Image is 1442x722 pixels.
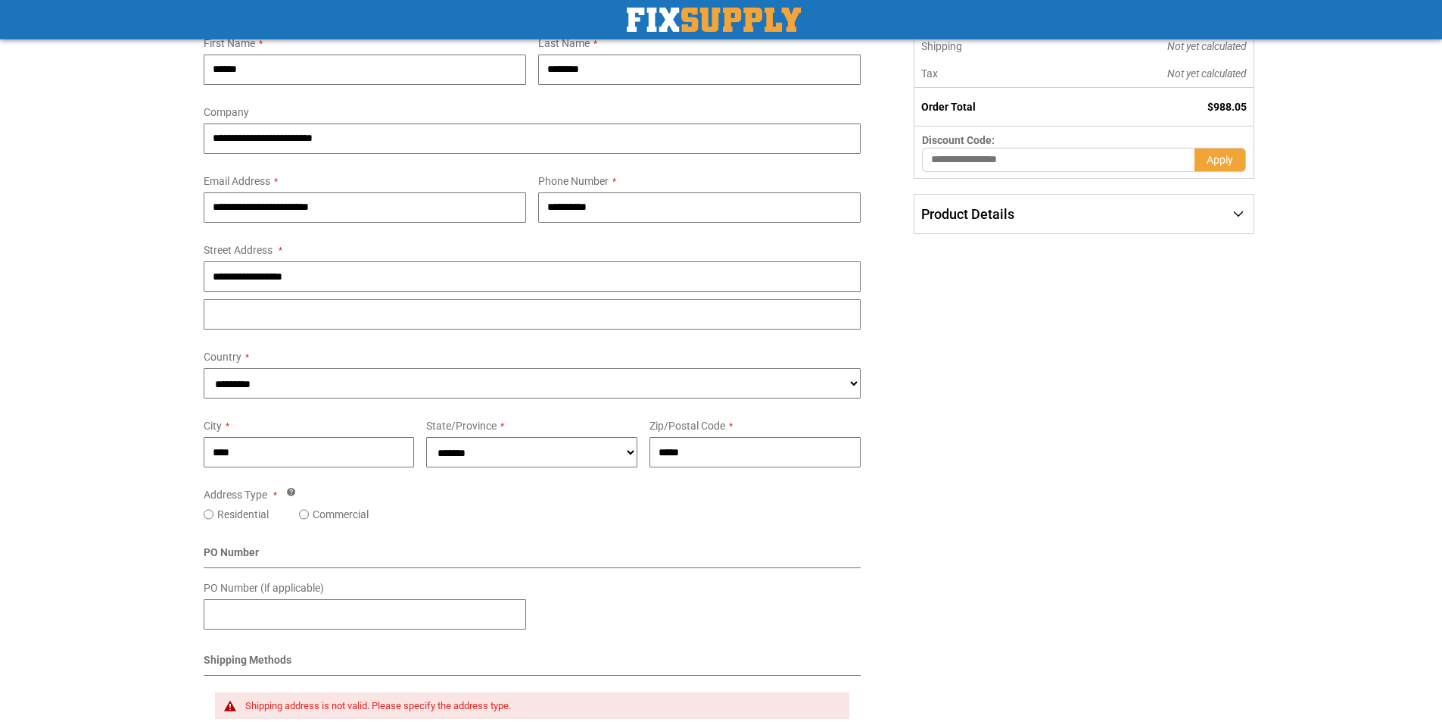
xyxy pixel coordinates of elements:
[204,545,861,568] div: PO Number
[921,40,962,52] span: Shipping
[245,700,835,712] div: Shipping address is not valid. Please specify the address type.
[538,37,590,49] span: Last Name
[922,134,995,146] span: Discount Code:
[204,37,255,49] span: First Name
[1207,101,1247,113] span: $988.05
[204,652,861,676] div: Shipping Methods
[627,8,801,32] img: Fix Industrial Supply
[1167,40,1247,52] span: Not yet calculated
[426,420,497,432] span: State/Province
[1167,67,1247,80] span: Not yet calculated
[921,101,976,113] strong: Order Total
[1207,154,1233,166] span: Apply
[204,106,249,118] span: Company
[204,489,267,501] span: Address Type
[204,582,324,594] span: PO Number (if applicable)
[204,420,222,432] span: City
[921,206,1014,222] span: Product Details
[914,60,1065,88] th: Tax
[204,244,273,256] span: Street Address
[313,507,369,522] label: Commercial
[538,175,609,187] span: Phone Number
[204,175,270,187] span: Email Address
[204,351,241,363] span: Country
[1194,148,1246,172] button: Apply
[649,420,725,432] span: Zip/Postal Code
[217,507,269,522] label: Residential
[627,8,801,32] a: store logo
